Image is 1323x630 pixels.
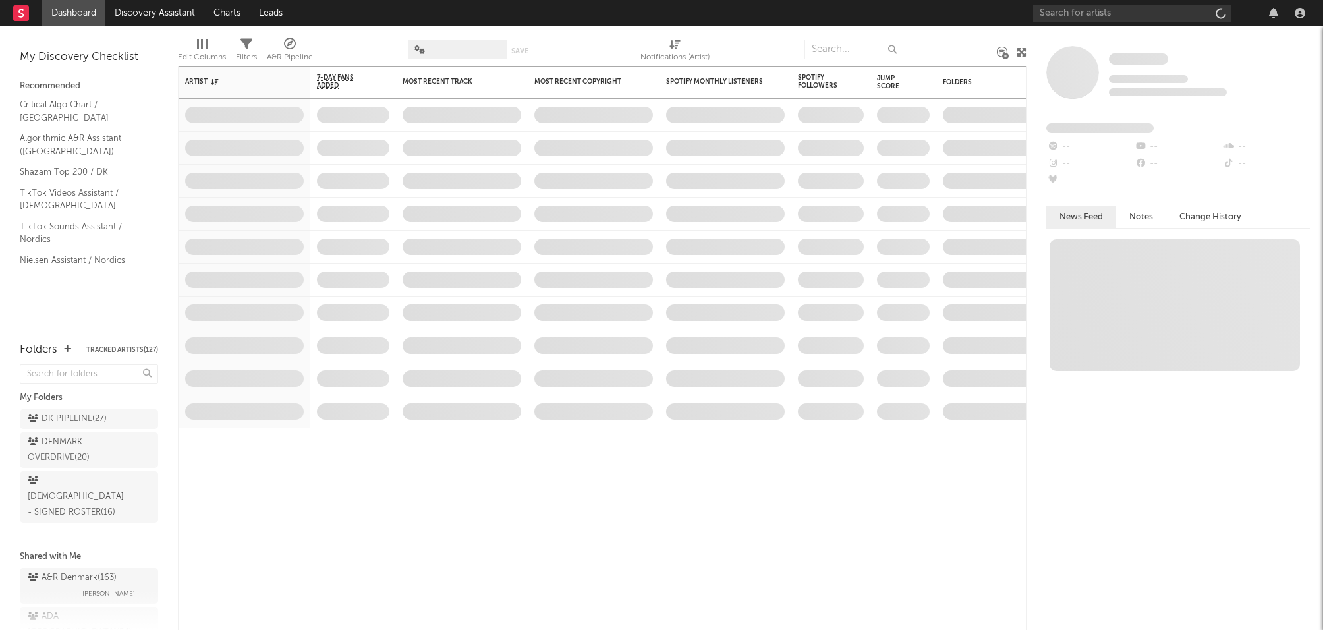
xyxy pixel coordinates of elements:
[1109,53,1168,66] a: Some Artist
[804,40,903,59] input: Search...
[28,411,107,427] div: DK PIPELINE ( 27 )
[1116,206,1166,228] button: Notes
[1109,53,1168,65] span: Some Artist
[1046,206,1116,228] button: News Feed
[20,568,158,604] a: A&R Denmark(163)[PERSON_NAME]
[28,434,121,466] div: DENMARK - OVERDRIVE ( 20 )
[798,74,844,90] div: Spotify Followers
[20,342,57,358] div: Folders
[1046,156,1134,173] div: --
[20,186,145,213] a: TikTok Videos Assistant / [DEMOGRAPHIC_DATA]
[86,347,158,353] button: Tracked Artists(127)
[1046,123,1154,133] span: Fans Added by Platform
[1134,156,1222,173] div: --
[877,74,910,90] div: Jump Score
[1046,138,1134,156] div: --
[20,78,158,94] div: Recommended
[1222,156,1310,173] div: --
[20,390,158,406] div: My Folders
[666,78,765,86] div: Spotify Monthly Listeners
[1166,206,1254,228] button: Change History
[1046,173,1134,190] div: --
[20,549,158,565] div: Shared with Me
[185,78,284,86] div: Artist
[20,165,145,179] a: Shazam Top 200 / DK
[267,33,313,71] div: A&R Pipeline
[267,49,313,65] div: A&R Pipeline
[534,78,633,86] div: Most Recent Copyright
[640,33,710,71] div: Notifications (Artist)
[1033,5,1231,22] input: Search for artists
[20,364,158,384] input: Search for folders...
[20,131,145,158] a: Algorithmic A&R Assistant ([GEOGRAPHIC_DATA])
[640,49,710,65] div: Notifications (Artist)
[20,219,145,246] a: TikTok Sounds Assistant / Nordics
[82,586,135,602] span: [PERSON_NAME]
[20,432,158,468] a: DENMARK - OVERDRIVE(20)
[1222,138,1310,156] div: --
[178,33,226,71] div: Edit Columns
[1109,75,1188,83] span: Tracking Since: [DATE]
[20,49,158,65] div: My Discovery Checklist
[943,78,1042,86] div: Folders
[20,471,158,523] a: [DEMOGRAPHIC_DATA] - SIGNED ROSTER(16)
[317,74,370,90] span: 7-Day Fans Added
[20,253,145,268] a: Nielsen Assistant / Nordics
[403,78,501,86] div: Most Recent Track
[511,47,528,55] button: Save
[20,98,145,125] a: Critical Algo Chart / [GEOGRAPHIC_DATA]
[1109,88,1227,96] span: 0 fans last week
[28,473,124,521] div: [DEMOGRAPHIC_DATA] - SIGNED ROSTER ( 16 )
[20,409,158,429] a: DK PIPELINE(27)
[178,49,226,65] div: Edit Columns
[236,33,257,71] div: Filters
[1134,138,1222,156] div: --
[236,49,257,65] div: Filters
[28,570,117,586] div: A&R Denmark ( 163 )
